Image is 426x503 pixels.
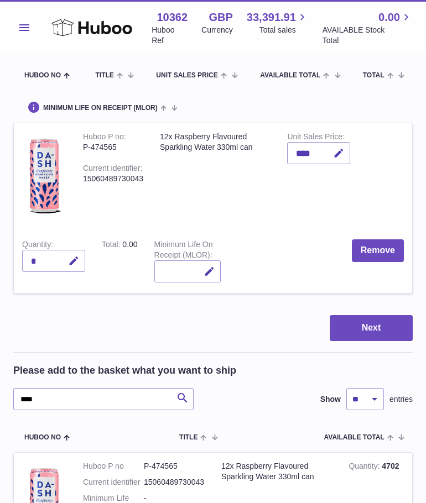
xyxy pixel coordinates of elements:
span: 0.00 [122,240,137,249]
div: Huboo P no [83,132,126,144]
div: 15060489730043 [83,174,143,184]
a: 0.00 AVAILABLE Stock Total [323,10,413,46]
span: AVAILABLE Total [324,434,385,441]
span: entries [389,394,413,405]
div: P-474565 [83,142,143,153]
div: Currency [201,25,233,35]
dt: Current identifier [83,477,144,488]
a: 33,391.91 Total sales [247,10,309,35]
h2: Please add to the basket what you want to ship [13,364,236,377]
button: Remove [352,239,404,262]
span: Unit Sales Price [156,72,217,79]
td: 12x Raspberry Flavoured Sparkling Water 330ml can [152,123,279,231]
span: 33,391.91 [247,10,296,25]
dd: 15060489730043 [144,477,205,488]
strong: GBP [209,10,232,25]
label: Quantity [22,240,53,252]
span: Title [95,72,113,79]
strong: Quantity [349,462,382,473]
span: AVAILABLE Stock Total [323,25,413,46]
span: Huboo no [24,72,61,79]
span: AVAILABLE Total [260,72,320,79]
span: Total [363,72,385,79]
dt: Huboo P no [83,461,144,471]
label: Minimum Life On Receipt (MLOR) [154,240,213,262]
button: Next [330,315,413,341]
img: 12x Raspberry Flavoured Sparkling Water 330ml can [22,132,66,220]
span: Title [179,434,198,441]
div: Huboo Ref [152,25,188,46]
label: Unit Sales Price [287,132,344,144]
span: Minimum Life On Receipt (MLOR) [43,104,158,112]
span: 0.00 [378,10,400,25]
label: Show [320,394,341,405]
strong: 10362 [157,10,188,25]
dd: P-474565 [144,461,205,471]
div: Current identifier [83,164,142,175]
span: Total sales [259,25,309,35]
label: Total [102,240,122,252]
span: Huboo no [24,434,61,441]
